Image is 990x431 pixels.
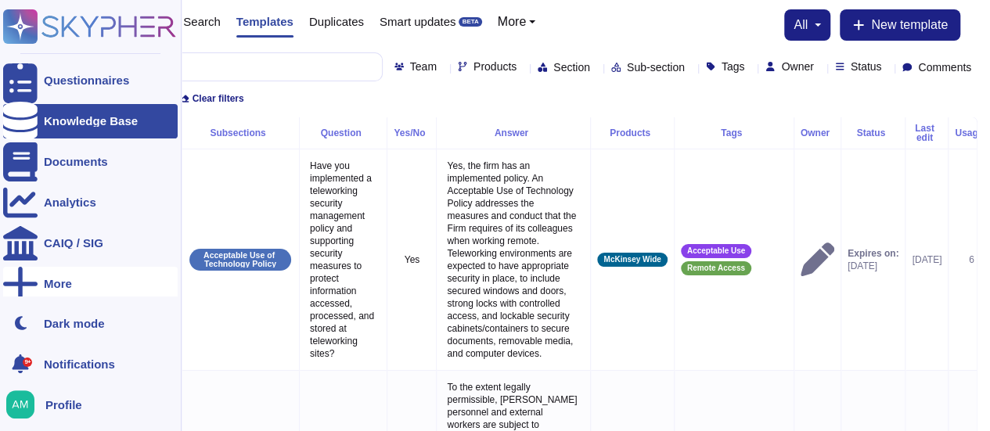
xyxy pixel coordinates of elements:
div: CAIQ / SIG [44,237,103,249]
a: Knowledge Base [3,104,178,138]
span: all [794,19,808,31]
div: Owner [801,128,834,138]
span: Section [553,62,590,73]
button: user [3,387,45,422]
div: Usage [955,128,988,138]
div: Tags [681,128,787,138]
span: Templates [236,16,293,27]
a: CAIQ / SIG [3,226,178,260]
p: Yes [394,253,430,266]
div: Documents [44,156,108,167]
a: Documents [3,145,178,179]
span: Owner [781,61,813,72]
span: Products [473,61,517,72]
span: Duplicates [309,16,364,27]
span: Clear filters [193,94,244,103]
span: McKinsey Wide [603,256,661,264]
input: Search by keywords [62,53,382,81]
div: Knowledge Base [44,115,138,127]
p: Have you implemented a teleworking security management policy and supporting security measures to... [306,156,380,364]
span: Status [851,61,882,72]
span: Notifications [44,358,115,370]
span: New template [871,19,948,31]
div: Last edit [912,124,941,142]
button: More [498,16,536,28]
div: 9+ [23,357,32,367]
div: More [44,278,72,289]
a: Analytics [3,185,178,220]
p: Yes, the firm has an implemented policy. An Acceptable Use of Technology Policy addresses the mea... [443,156,584,364]
div: [DATE] [912,253,941,266]
div: Products [597,128,667,138]
div: Dark mode [44,318,105,329]
div: Questionnaires [44,74,129,86]
span: Remote Access [687,264,745,272]
span: Comments [918,62,971,73]
span: Expires on: [848,247,898,260]
div: Analytics [44,196,96,208]
div: BETA [459,17,481,27]
span: Sub-section [627,62,685,73]
div: Question [306,128,380,138]
span: Search [183,16,221,27]
div: 6 [955,253,988,266]
p: Acceptable Use of Technology Policy [195,251,286,268]
div: Status [848,128,898,138]
span: Profile [45,399,82,411]
div: Yes/No [394,128,430,138]
button: New template [840,9,960,41]
span: Team [410,61,437,72]
span: Acceptable Use [687,247,745,255]
img: user [6,390,34,418]
span: [DATE] [848,260,898,272]
div: Answer [443,128,584,138]
a: Questionnaires [3,63,178,98]
button: all [794,19,821,31]
span: Smart updates [380,16,456,27]
span: Tags [722,61,745,72]
span: More [498,16,526,28]
div: Subsections [188,128,293,138]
